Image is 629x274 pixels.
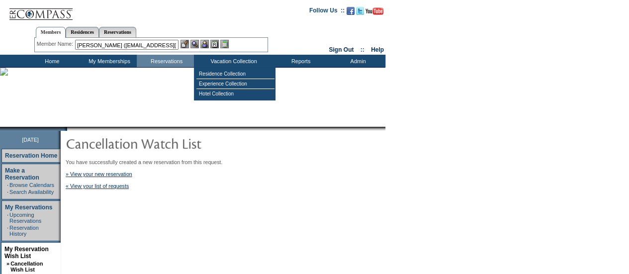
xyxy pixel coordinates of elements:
td: Hotel Collection [196,89,274,98]
a: Sign Out [329,46,354,53]
a: Follow us on Twitter [356,10,364,16]
img: pgTtlCancellationNotification.gif [66,133,265,153]
a: Cancellation Wish List [10,261,43,273]
td: Experience Collection [196,79,274,89]
a: My Reservations [5,204,52,211]
img: promoShadowLeftCorner.gif [64,127,67,131]
a: Members [36,27,66,38]
a: Subscribe to our YouTube Channel [365,10,383,16]
img: View [190,40,199,48]
td: Follow Us :: [309,6,345,18]
a: « View your list of requests [66,183,129,189]
a: Help [371,46,384,53]
td: · [7,189,8,195]
td: Admin [328,55,385,67]
a: Make a Reservation [5,167,39,181]
a: Reservations [99,27,136,37]
a: Browse Calendars [9,182,54,188]
img: Follow us on Twitter [356,7,364,15]
span: [DATE] [22,137,39,143]
td: Residence Collection [196,69,274,79]
td: · [7,225,8,237]
span: You have successfully created a new reservation from this request. [66,159,222,165]
td: Reports [271,55,328,67]
a: Search Availability [9,189,54,195]
img: Reservations [210,40,219,48]
b: » [6,261,9,267]
a: » View your new reservation [66,171,132,177]
td: My Memberships [80,55,137,67]
td: Vacation Collection [194,55,271,67]
a: My Reservation Wish List [4,246,49,260]
a: Reservation Home [5,152,57,159]
a: Residences [66,27,99,37]
td: · [7,182,8,188]
span: :: [360,46,364,53]
a: Reservation History [9,225,39,237]
a: Upcoming Reservations [9,212,41,224]
img: blank.gif [67,127,68,131]
td: · [7,212,8,224]
img: Impersonate [200,40,209,48]
a: Become our fan on Facebook [347,10,355,16]
img: Become our fan on Facebook [347,7,355,15]
img: b_edit.gif [180,40,189,48]
td: Home [22,55,80,67]
div: Member Name: [37,40,75,48]
img: Subscribe to our YouTube Channel [365,7,383,15]
td: Reservations [137,55,194,67]
img: b_calculator.gif [220,40,229,48]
